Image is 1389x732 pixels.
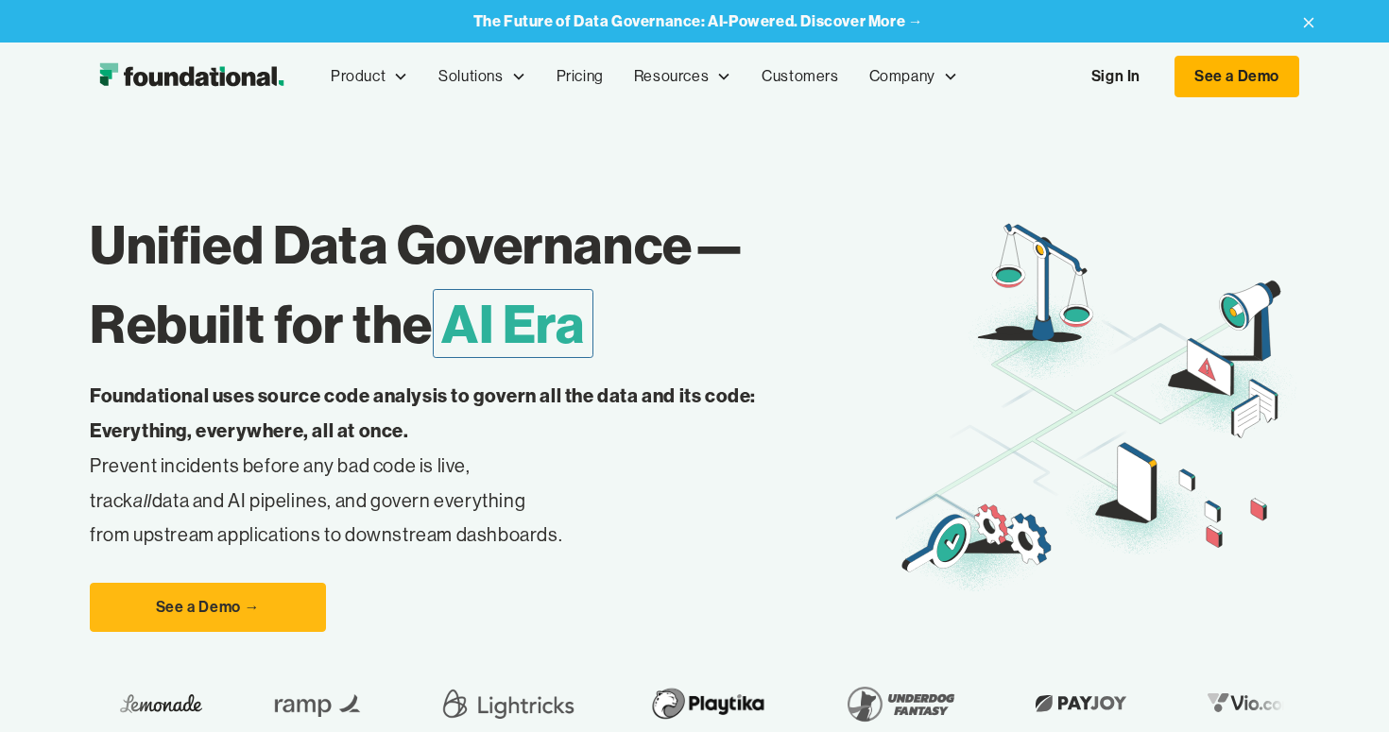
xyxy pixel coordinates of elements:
strong: The Future of Data Governance: AI-Powered. Discover More → [473,11,924,30]
div: Solutions [438,64,503,89]
a: home [90,58,293,95]
a: Sign In [1072,57,1159,96]
a: See a Demo [1175,56,1299,97]
img: Underdog Fantasy [835,677,964,730]
div: Resources [619,45,746,108]
a: The Future of Data Governance: AI-Powered. Discover More → [473,12,924,30]
img: Vio.com [1196,689,1306,718]
a: Customers [746,45,853,108]
img: Playtika [640,677,775,730]
em: all [133,488,152,512]
p: Prevent incidents before any bad code is live, track data and AI pipelines, and govern everything... [90,379,815,553]
div: Company [854,45,973,108]
div: Solutions [423,45,540,108]
span: AI Era [433,289,593,358]
strong: Foundational uses source code analysis to govern all the data and its code: Everything, everywher... [90,383,756,442]
img: Payjoy [1024,689,1136,718]
h1: Unified Data Governance— Rebuilt for the [90,205,896,364]
div: Product [331,64,386,89]
img: Lightricks [436,677,579,730]
div: Product [316,45,423,108]
img: Foundational Logo [90,58,293,95]
div: Company [869,64,935,89]
div: Resources [634,64,709,89]
a: See a Demo → [90,583,326,632]
a: Pricing [541,45,619,108]
img: Lemonade [119,689,201,718]
img: Ramp [262,677,375,730]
